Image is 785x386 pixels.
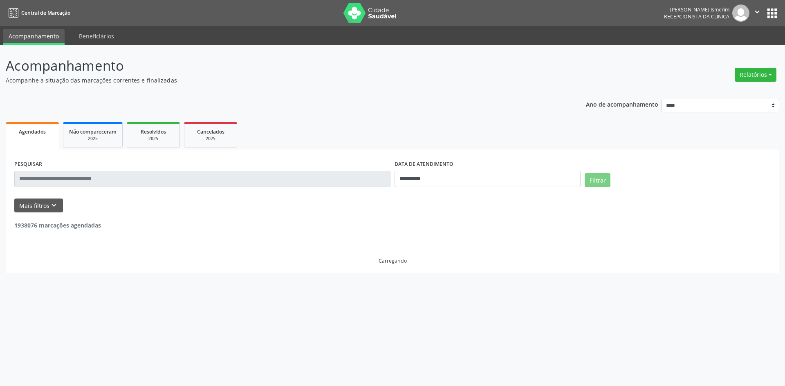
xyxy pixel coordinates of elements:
[21,9,70,16] span: Central de Marcação
[3,29,65,45] a: Acompanhamento
[69,128,117,135] span: Não compareceram
[6,56,547,76] p: Acompanhamento
[19,128,46,135] span: Agendados
[197,128,224,135] span: Cancelados
[765,6,779,20] button: apps
[585,173,610,187] button: Filtrar
[753,7,762,16] i: 
[190,136,231,142] div: 2025
[664,6,729,13] div: [PERSON_NAME] Ismerim
[69,136,117,142] div: 2025
[141,128,166,135] span: Resolvidos
[379,257,407,264] div: Carregando
[586,99,658,109] p: Ano de acompanhamento
[49,201,58,210] i: keyboard_arrow_down
[14,158,42,171] label: PESQUISAR
[395,158,453,171] label: DATA DE ATENDIMENTO
[14,199,63,213] button: Mais filtroskeyboard_arrow_down
[133,136,174,142] div: 2025
[6,6,70,20] a: Central de Marcação
[732,4,749,22] img: img
[73,29,120,43] a: Beneficiários
[749,4,765,22] button: 
[664,13,729,20] span: Recepcionista da clínica
[14,221,101,229] strong: 1938076 marcações agendadas
[6,76,547,85] p: Acompanhe a situação das marcações correntes e finalizadas
[735,68,776,82] button: Relatórios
